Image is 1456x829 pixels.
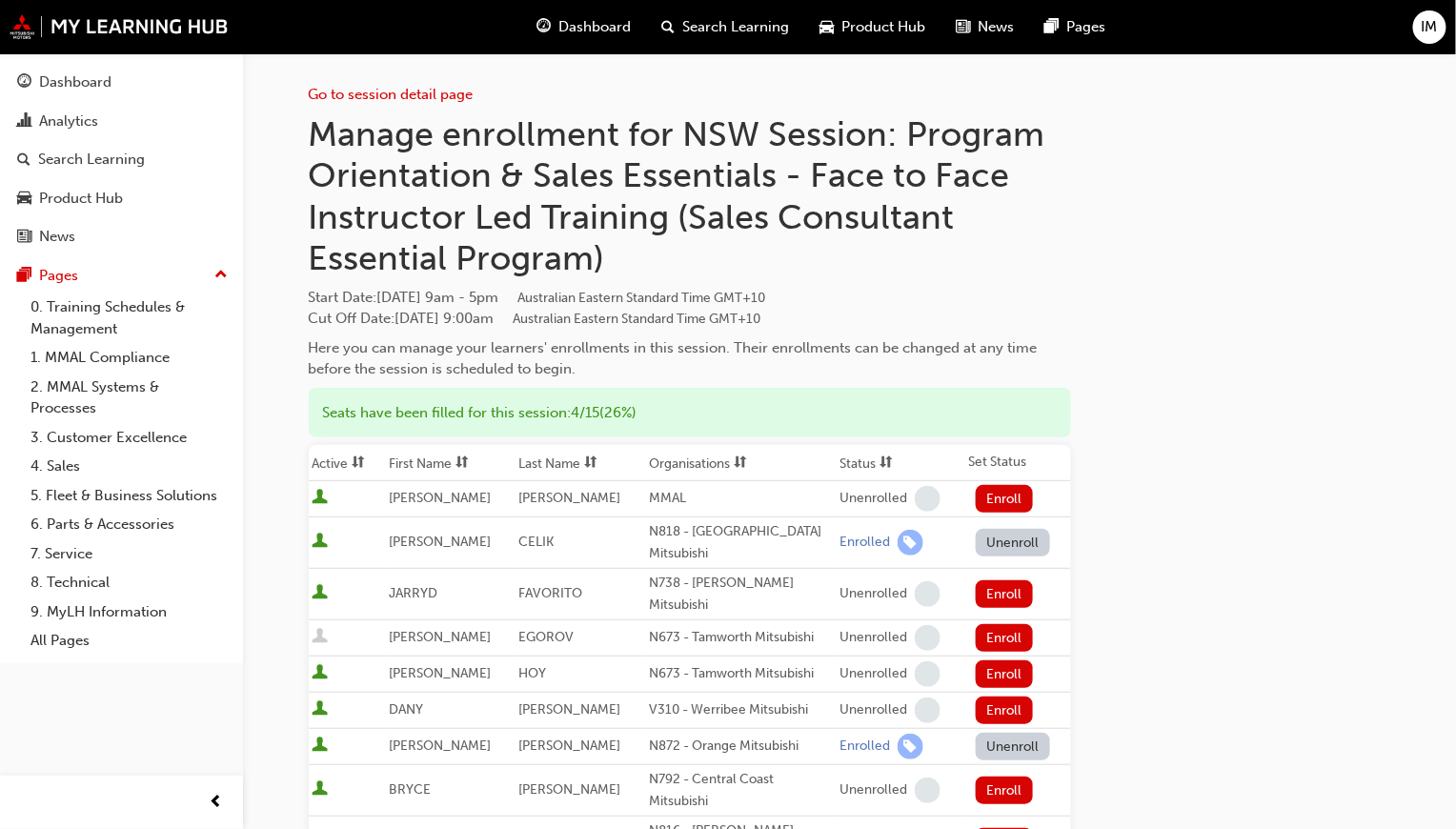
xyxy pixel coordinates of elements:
[649,627,832,649] div: N673 - Tamworth Mitsubishi
[519,490,621,506] span: [PERSON_NAME]
[8,219,235,254] a: News
[39,265,78,287] div: Pages
[17,191,31,208] span: car-icon
[17,268,31,285] span: pages-icon
[839,534,890,552] div: Enrolled
[1044,15,1059,39] span: pages-icon
[389,490,491,506] span: [PERSON_NAME]
[23,293,235,343] a: 0. Training Schedules & Management
[836,445,964,481] th: Toggle SortBy
[915,486,940,512] span: learningRecordVerb_NONE-icon
[940,8,1029,47] a: news-iconNews
[519,738,621,754] span: [PERSON_NAME]
[8,181,235,216] a: Product Hub
[649,699,832,721] div: V310 - Werribee Mitsubishi
[313,737,329,756] span: User is active
[646,8,804,47] a: search-iconSearch Learning
[17,229,31,246] span: news-icon
[839,701,907,719] div: Unenrolled
[8,104,235,139] a: Analytics
[39,226,75,248] div: News
[23,539,235,569] a: 7. Service
[389,585,437,601] span: JARRYD
[839,585,907,603] div: Unenrolled
[313,780,329,799] span: User is active
[976,580,1033,608] button: Enroll
[309,113,1071,279] h1: Manage enrollment for NSW Session: Program Orientation & Sales Essentials - Face to Face Instruct...
[915,581,940,607] span: learningRecordVerb_NONE-icon
[841,16,925,38] span: Product Hub
[976,624,1033,652] button: Enroll
[210,791,224,815] span: prev-icon
[839,738,890,756] div: Enrolled
[516,445,645,481] th: Toggle SortBy
[976,697,1033,724] button: Enroll
[23,568,235,597] a: 8. Technical
[804,8,940,47] a: car-iconProduct Hub
[898,734,923,759] span: learningRecordVerb_ENROLL-icon
[17,152,30,169] span: search-icon
[309,445,386,481] th: Toggle SortBy
[915,625,940,651] span: learningRecordVerb_NONE-icon
[915,778,940,803] span: learningRecordVerb_NONE-icon
[1029,8,1121,47] a: pages-iconPages
[23,373,235,423] a: 2. MMAL Systems & Processes
[353,455,366,472] span: sorting-icon
[8,61,235,258] button: DashboardAnalyticsSearch LearningProduct HubNews
[976,777,1033,804] button: Enroll
[8,142,235,177] a: Search Learning
[313,533,329,552] span: User is active
[23,626,235,656] a: All Pages
[17,74,31,91] span: guage-icon
[23,423,235,453] a: 3. Customer Excellence
[377,289,766,306] span: [DATE] 9am - 5pm
[915,698,940,723] span: learningRecordVerb_NONE-icon
[23,510,235,539] a: 6. Parts & Accessories
[585,455,598,472] span: sorting-icon
[519,665,547,681] span: HOY
[518,290,766,306] span: Australian Eastern Standard Time GMT+10
[23,343,235,373] a: 1. MMAL Compliance
[519,781,621,798] span: [PERSON_NAME]
[385,445,515,481] th: Toggle SortBy
[519,629,575,645] span: EGOROV
[389,665,491,681] span: [PERSON_NAME]
[8,258,235,293] button: Pages
[734,455,747,472] span: sorting-icon
[519,701,621,718] span: [PERSON_NAME]
[558,16,631,38] span: Dashboard
[39,188,123,210] div: Product Hub
[661,15,675,39] span: search-icon
[898,530,923,556] span: learningRecordVerb_ENROLL-icon
[309,337,1071,380] div: Here you can manage your learners' enrollments in this session. Their enrollments can be changed ...
[389,534,491,550] span: [PERSON_NAME]
[38,149,145,171] div: Search Learning
[649,663,832,685] div: N673 - Tamworth Mitsubishi
[313,584,329,603] span: User is active
[880,455,893,472] span: sorting-icon
[309,287,1071,309] span: Start Date :
[313,664,329,683] span: User is active
[313,700,329,719] span: User is active
[23,481,235,511] a: 5. Fleet & Business Solutions
[649,521,832,564] div: N818 - [GEOGRAPHIC_DATA] Mitsubishi
[389,738,491,754] span: [PERSON_NAME]
[839,665,907,683] div: Unenrolled
[514,311,761,327] span: Australian Eastern Standard Time GMT+10
[649,769,832,812] div: N792 - Central Coast Mitsubishi
[389,629,491,645] span: [PERSON_NAME]
[519,534,555,550] span: CELIK
[309,310,761,327] span: Cut Off Date : [DATE] 9:00am
[455,455,469,472] span: sorting-icon
[536,15,551,39] span: guage-icon
[389,701,423,718] span: DANY
[1413,10,1446,44] button: IM
[521,8,646,47] a: guage-iconDashboard
[649,573,832,616] div: N738 - [PERSON_NAME] Mitsubishi
[1066,16,1105,38] span: Pages
[839,781,907,799] div: Unenrolled
[10,14,229,39] img: mmal
[839,629,907,647] div: Unenrolled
